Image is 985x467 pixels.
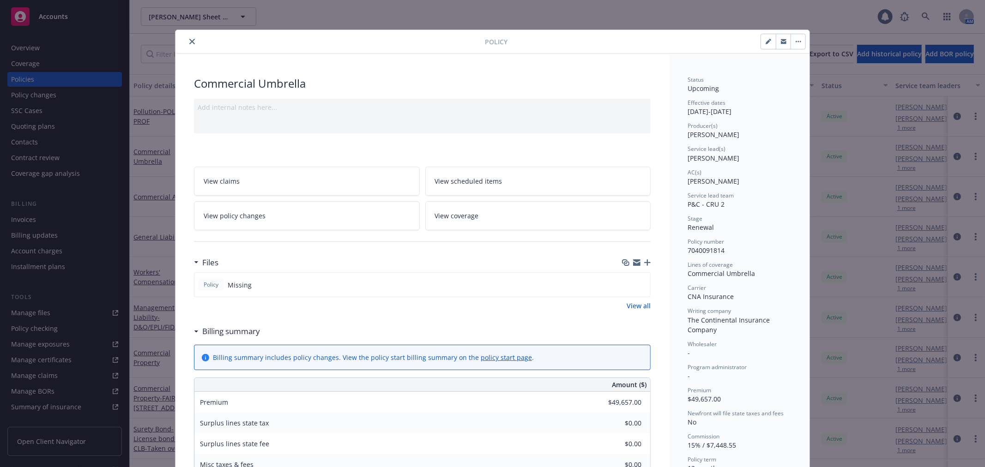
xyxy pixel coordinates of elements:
span: $49,657.00 [688,395,721,403]
span: Lines of coverage [688,261,733,269]
span: 7040091814 [688,246,725,255]
span: Policy number [688,238,724,245]
div: Billing summary includes policy changes. View the policy start billing summary on the . [213,353,534,362]
span: Newfront will file state taxes and fees [688,409,784,417]
span: No [688,418,696,426]
span: Wholesaler [688,340,717,348]
h3: Files [202,257,218,269]
span: [PERSON_NAME] [688,130,739,139]
span: Policy [485,37,508,47]
span: - [688,348,690,357]
button: close [187,36,198,47]
input: 0.00 [587,416,647,430]
span: AC(s) [688,168,701,176]
a: View scheduled items [425,167,651,196]
span: Status [688,76,704,84]
span: Carrier [688,284,706,292]
span: P&C - CRU 2 [688,200,725,209]
span: The Continental Insurance Company [688,316,772,334]
span: - [688,371,690,380]
span: 15% / $7,448.55 [688,441,736,449]
h3: Billing summary [202,325,260,337]
input: 0.00 [587,437,647,451]
div: Files [194,257,218,269]
span: Effective dates [688,99,725,107]
span: Surplus lines state tax [200,419,269,427]
div: Commercial Umbrella [194,76,651,91]
a: View claims [194,167,420,196]
span: View policy changes [204,211,266,221]
span: Amount ($) [612,380,647,389]
a: View policy changes [194,201,420,230]
span: Service lead team [688,192,734,199]
a: View all [627,301,651,311]
input: 0.00 [587,395,647,409]
span: View claims [204,176,240,186]
span: View coverage [435,211,479,221]
span: Surplus lines state fee [200,439,269,448]
a: View coverage [425,201,651,230]
span: Program administrator [688,363,747,371]
span: View scheduled items [435,176,502,186]
div: Billing summary [194,325,260,337]
span: Producer(s) [688,122,718,130]
span: Stage [688,215,702,222]
span: CNA Insurance [688,292,734,301]
span: Premium [200,398,228,407]
span: Premium [688,386,711,394]
span: Policy [202,281,220,289]
span: Writing company [688,307,731,315]
span: Policy term [688,455,716,463]
span: [PERSON_NAME] [688,154,739,162]
span: Upcoming [688,84,719,93]
span: Commission [688,432,719,440]
a: policy start page [481,353,532,362]
div: Add internal notes here... [198,102,647,112]
span: Missing [228,280,252,290]
div: Commercial Umbrella [688,269,791,278]
span: [PERSON_NAME] [688,177,739,186]
span: Renewal [688,223,714,232]
div: [DATE] - [DATE] [688,99,791,116]
span: Service lead(s) [688,145,725,153]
